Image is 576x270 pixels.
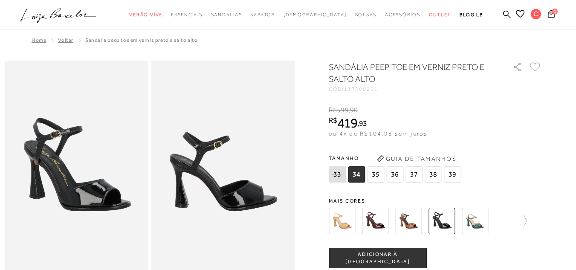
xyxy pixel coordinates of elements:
span: 137500251 [344,86,378,92]
span: 93 [359,119,367,128]
span: ADICIONAR À [GEOGRAPHIC_DATA] [329,251,426,266]
a: noSubCategoriesText [429,7,452,23]
span: BLOG LB [460,12,483,17]
a: noSubCategoriesText [250,7,275,23]
a: noSubCategoriesText [211,7,242,23]
span: SANDÁLIA PEEP TOE EM VERNIZ PRETO E SALTO ALTO [85,37,198,43]
a: noSubCategoriesText [284,7,347,23]
span: 33 [329,166,346,183]
button: 1 [545,9,557,21]
span: 37 [405,166,423,183]
span: Sapatos [250,12,275,17]
span: 39 [444,166,461,183]
img: SANDÁLIA PEEP TOE EM VERNIZ CAFÉ E SALTO ALTO [362,208,388,234]
span: 90 [350,106,358,114]
a: Home [32,37,46,43]
a: noSubCategoriesText [171,7,203,23]
span: [DEMOGRAPHIC_DATA] [284,12,347,17]
span: Essenciais [171,12,203,17]
span: Bolsas [355,12,377,17]
button: Guia de Tamanhos [374,152,459,165]
span: Sandálias [211,12,242,17]
span: Verão Viva [129,12,162,17]
img: SANDÁLIA PEEP TOE EM VERNIZ BEGE AREIA E SALTO ALTO [329,208,355,234]
span: C [531,9,541,19]
span: Outlet [429,12,452,17]
img: SANDÁLIA PEEP TOE EM VERNIZ VERDE ESMERALDA E SALTO ALTO [462,208,488,234]
h1: SANDÁLIA PEEP TOE EM VERNIZ PRETO E SALTO ALTO [329,61,489,85]
span: 419 [337,115,357,131]
div: CÓD: [329,87,499,92]
button: ADICIONAR À [GEOGRAPHIC_DATA] [329,248,427,268]
a: BLOG LB [460,7,483,23]
span: 34 [348,166,365,183]
a: noSubCategoriesText [355,7,377,23]
span: 599 [337,106,348,114]
span: Mais cores [329,198,542,203]
a: noSubCategoriesText [129,7,162,23]
span: 35 [367,166,384,183]
img: SANDÁLIA PEEP TOE EM VERNIZ PRETO E SALTO ALTO [428,208,455,234]
span: Tamanho [329,152,463,165]
span: 38 [425,166,442,183]
button: C [527,9,545,22]
i: , [349,106,358,114]
a: Voltar [58,37,73,43]
span: Acessórios [385,12,420,17]
i: , [357,119,367,127]
span: 36 [386,166,403,183]
i: R$ [329,116,337,124]
img: SANDÁLIA PEEP TOE EM VERNIZ CARAMELO DE SALTO ALTO [395,208,422,234]
a: noSubCategoriesText [385,7,420,23]
span: ou 4x de R$104,98 sem juros [329,130,427,137]
i: R$ [329,106,337,114]
span: 1 [552,9,558,15]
